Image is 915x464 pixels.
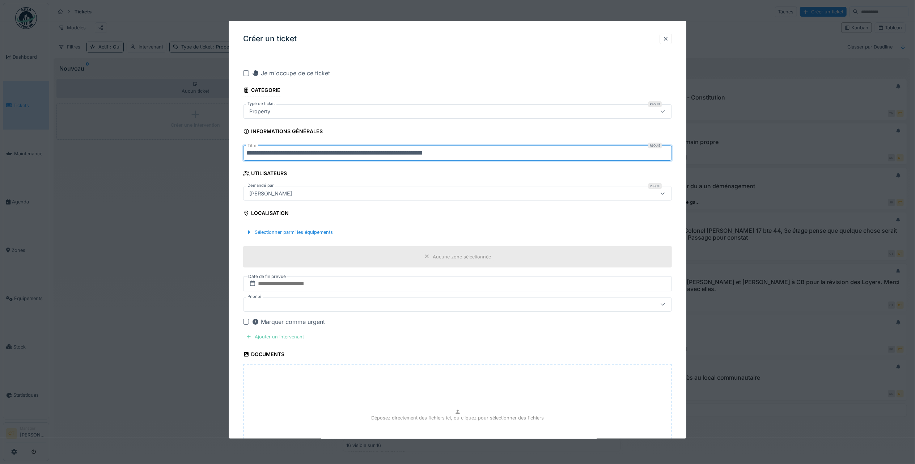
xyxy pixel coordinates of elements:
label: Type de ticket [246,101,276,107]
div: Je m'occupe de ce ticket [252,69,330,77]
div: Informations générales [243,126,323,138]
div: [PERSON_NAME] [246,189,295,197]
div: Localisation [243,208,289,220]
label: Titre [246,143,258,149]
div: Documents [243,349,284,361]
p: Déposez directement des fichiers ici, ou cliquez pour sélectionner des fichiers [371,414,544,421]
div: Requis [648,143,662,148]
div: Aucune zone sélectionnée [433,253,491,260]
div: Ajouter un intervenant [243,332,307,342]
div: Marquer comme urgent [252,317,325,326]
div: Sélectionner parmi les équipements [243,227,336,237]
div: Property [246,107,273,115]
label: Demandé par [246,182,275,189]
h3: Créer un ticket [243,34,297,43]
label: Date de fin prévue [247,273,287,280]
label: Priorité [246,294,263,300]
div: Requis [648,183,662,189]
div: Catégorie [243,85,280,97]
div: Requis [648,101,662,107]
div: Utilisateurs [243,168,287,180]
